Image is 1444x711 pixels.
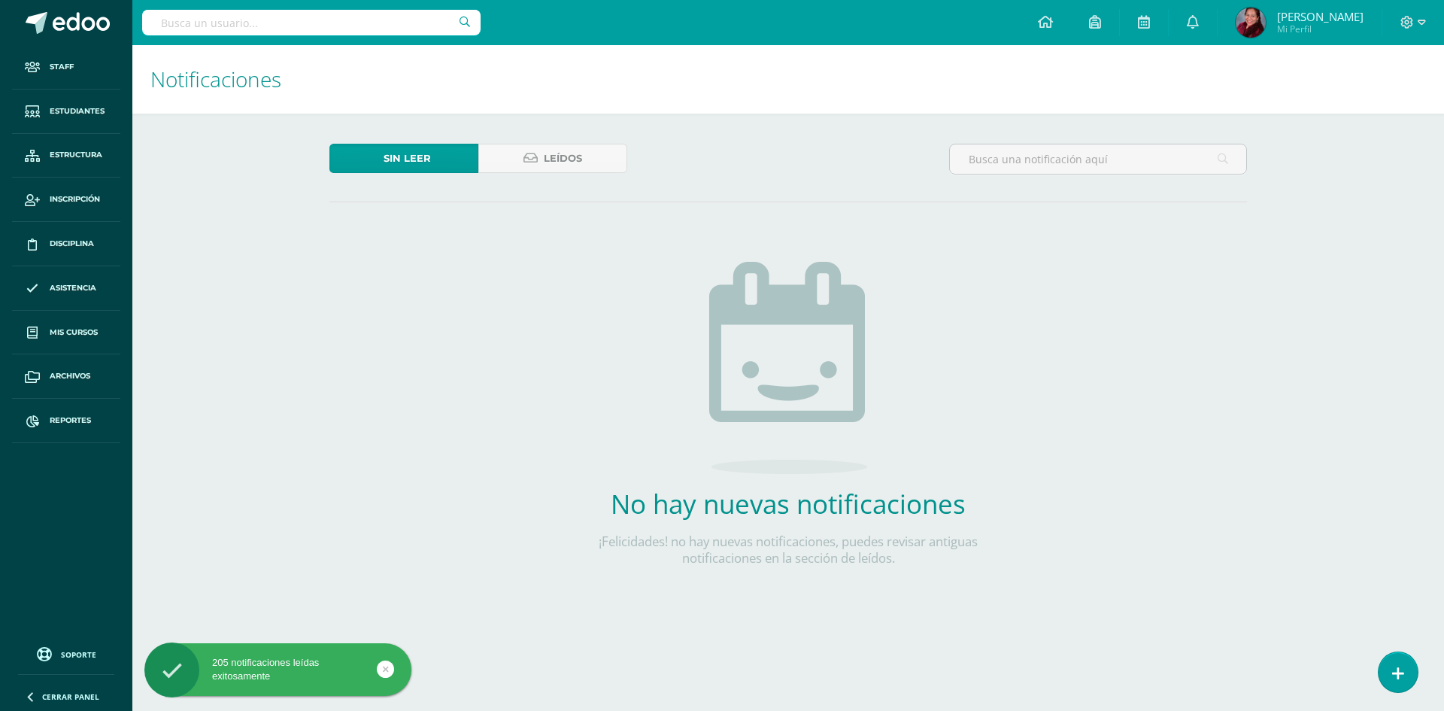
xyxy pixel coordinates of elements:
span: Estructura [50,149,102,161]
input: Busca un usuario... [142,10,481,35]
span: Estudiantes [50,105,105,117]
a: Staff [12,45,120,90]
span: Sin leer [384,144,431,172]
span: Disciplina [50,238,94,250]
a: Disciplina [12,222,120,266]
a: Mis cursos [12,311,120,355]
a: Asistencia [12,266,120,311]
a: Reportes [12,399,120,443]
a: Sin leer [329,144,478,173]
h2: No hay nuevas notificaciones [566,486,1010,521]
span: Reportes [50,415,91,427]
span: Mi Perfil [1277,23,1364,35]
a: Archivos [12,354,120,399]
a: Estudiantes [12,90,120,134]
img: no_activities.png [709,262,867,474]
a: Inscripción [12,178,120,222]
a: Leídos [478,144,627,173]
img: 00c1b1db20a3e38a90cfe610d2c2e2f3.png [1236,8,1266,38]
span: Asistencia [50,282,96,294]
span: Archivos [50,370,90,382]
span: Inscripción [50,193,100,205]
input: Busca una notificación aquí [950,144,1246,174]
span: Leídos [544,144,582,172]
div: 205 notificaciones leídas exitosamente [144,656,411,683]
a: Soporte [18,643,114,664]
span: Staff [50,61,74,73]
span: Notificaciones [150,65,281,93]
span: Soporte [61,649,96,660]
p: ¡Felicidades! no hay nuevas notificaciones, puedes revisar antiguas notificaciones en la sección ... [566,533,1010,567]
a: Estructura [12,134,120,178]
span: [PERSON_NAME] [1277,9,1364,24]
span: Mis cursos [50,327,98,339]
span: Cerrar panel [42,691,99,702]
